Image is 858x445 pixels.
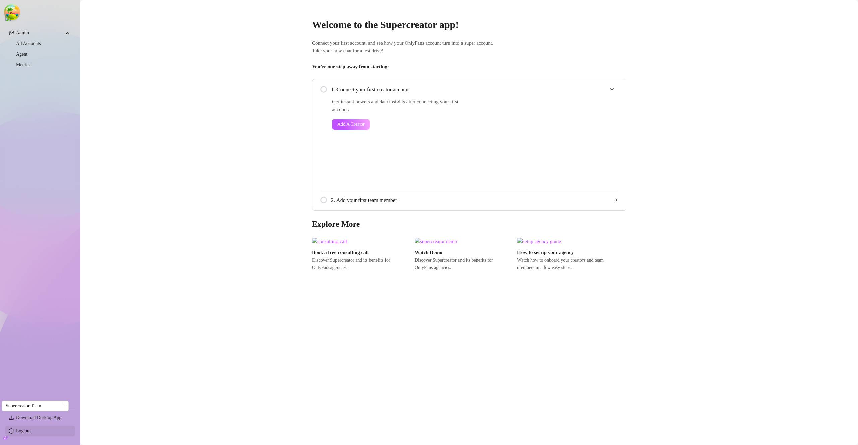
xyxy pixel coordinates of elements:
[332,119,467,130] a: Add A Creator
[312,18,626,31] h2: Welcome to the Supercreator app!
[610,87,614,91] span: expanded
[312,39,626,55] span: Connect your first account, and see how your OnlyFans account turn into a super account. Take you...
[16,62,30,67] a: Metrics
[61,404,65,408] span: loading
[331,196,618,204] span: 2. Add your first team member
[5,5,19,19] button: Open Tanstack query devtools
[517,250,574,255] strong: How to set up your agency
[415,238,512,271] a: Watch DemoDiscover Supercreator and its benefits for OnlyFans agencies.
[16,428,31,433] a: Log out
[312,64,389,69] strong: You’re one step away from starting:
[337,122,365,127] span: Add A Creator
[9,30,14,36] span: crown
[332,119,370,130] button: Add A Creator
[312,238,409,271] a: Book a free consulting callDiscover Supercreator and its benefits for OnlyFansagencies
[16,27,64,38] span: Admin
[517,257,614,271] span: Watch how to onboard your creators and team members in a few easy steps.
[614,198,618,202] span: collapsed
[9,415,14,420] span: download
[320,192,618,208] div: 2. Add your first team member
[16,41,41,46] a: All Accounts
[312,238,409,246] img: consulting call
[312,257,409,271] span: Discover Supercreator and its benefits for OnlyFans agencies
[517,238,614,271] a: How to set up your agencyWatch how to onboard your creators and team members in a few easy steps.
[6,401,65,411] span: Supercreator Team
[517,238,614,246] img: setup agency guide
[312,219,626,230] h3: Explore More
[312,250,369,255] strong: Book a free consulting call
[16,415,61,420] span: Download Desktop App
[415,250,442,255] strong: Watch Demo
[484,98,618,184] iframe: Add Creators
[332,98,467,114] span: Get instant powers and data insights after connecting your first account.
[331,85,618,94] span: 1. Connect your first creator account
[16,52,27,57] a: Agent
[320,81,618,98] div: 1. Connect your first creator account
[415,257,512,271] span: Discover Supercreator and its benefits for OnlyFans agencies.
[415,238,512,246] img: supercreator demo
[3,435,8,440] span: build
